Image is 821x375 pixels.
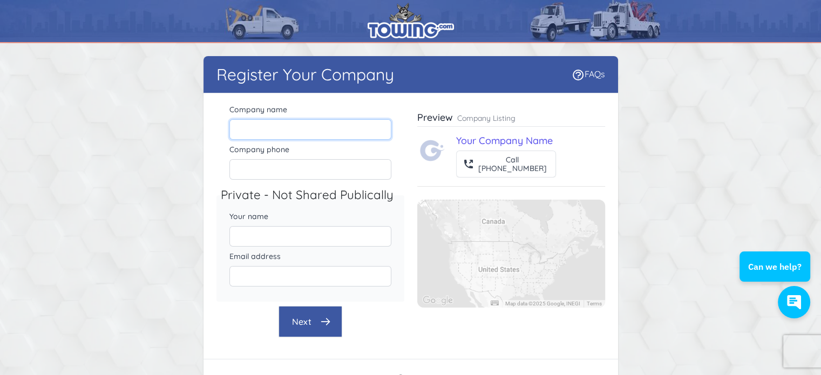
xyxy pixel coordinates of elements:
button: Keyboard shortcuts [491,301,498,305]
h3: Preview [417,111,453,124]
iframe: Conversations [731,222,821,329]
label: Company phone [229,144,391,155]
div: Call [PHONE_NUMBER] [478,155,547,173]
label: Company name [229,104,391,115]
label: Your name [229,211,391,222]
a: Terms (opens in new tab) [587,301,602,306]
label: Email address [229,251,391,262]
a: Your Company Name [456,134,553,147]
legend: Private - Not Shared Publically [221,186,409,204]
img: Google [420,294,456,308]
p: Company Listing [457,113,515,124]
a: FAQs [572,69,605,79]
a: Open this area in Google Maps (opens a new window) [420,294,456,308]
img: Towing.com Logo [419,138,445,163]
img: logo.png [368,3,454,38]
button: Next [279,306,342,337]
span: Map data ©2025 Google, INEGI [505,301,580,306]
h1: Register Your Company [216,65,394,84]
button: Call[PHONE_NUMBER] [456,151,556,178]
